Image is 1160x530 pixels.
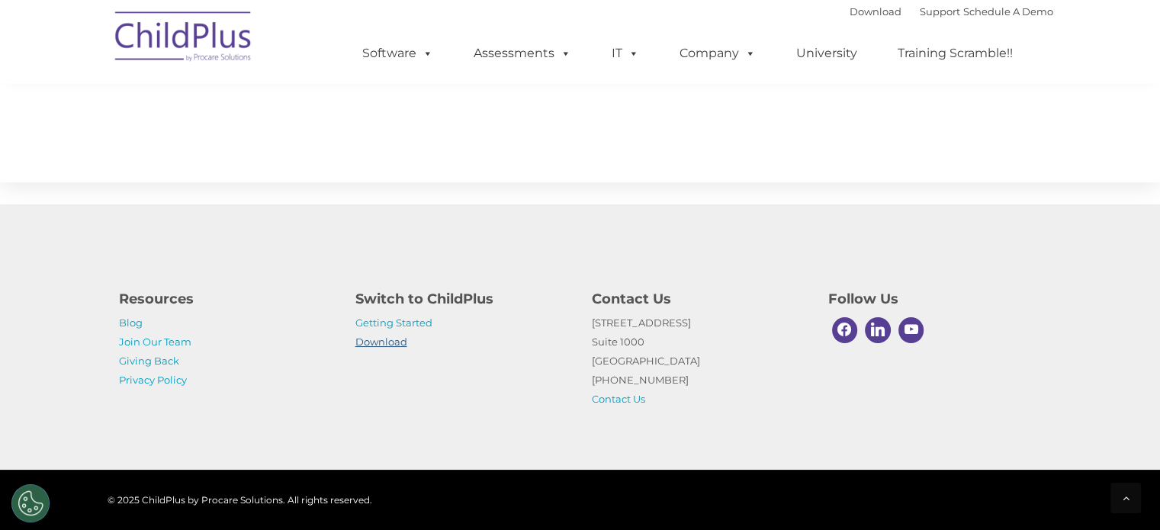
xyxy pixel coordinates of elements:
a: Linkedin [861,313,895,347]
a: Getting Started [355,316,432,329]
font: | [850,5,1053,18]
a: Blog [119,316,143,329]
a: Facebook [828,313,862,347]
h4: Resources [119,288,333,310]
a: Assessments [458,38,586,69]
p: [STREET_ADDRESS] Suite 1000 [GEOGRAPHIC_DATA] [PHONE_NUMBER] [592,313,805,409]
h4: Switch to ChildPlus [355,288,569,310]
a: Company [664,38,771,69]
a: Download [850,5,901,18]
a: Training Scramble!! [882,38,1028,69]
a: Download [355,336,407,348]
a: Join Our Team [119,336,191,348]
span: © 2025 ChildPlus by Procare Solutions. All rights reserved. [108,494,372,506]
a: Schedule A Demo [963,5,1053,18]
h4: Contact Us [592,288,805,310]
span: Last name [212,101,259,112]
a: Software [347,38,448,69]
iframe: Chat Widget [911,365,1160,530]
button: Cookies Settings [11,484,50,522]
a: Contact Us [592,393,645,405]
h4: Follow Us [828,288,1042,310]
a: Youtube [895,313,928,347]
a: Giving Back [119,355,179,367]
a: IT [596,38,654,69]
span: Phone number [212,163,277,175]
a: Privacy Policy [119,374,187,386]
a: Support [920,5,960,18]
img: ChildPlus by Procare Solutions [108,1,260,77]
a: University [781,38,872,69]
